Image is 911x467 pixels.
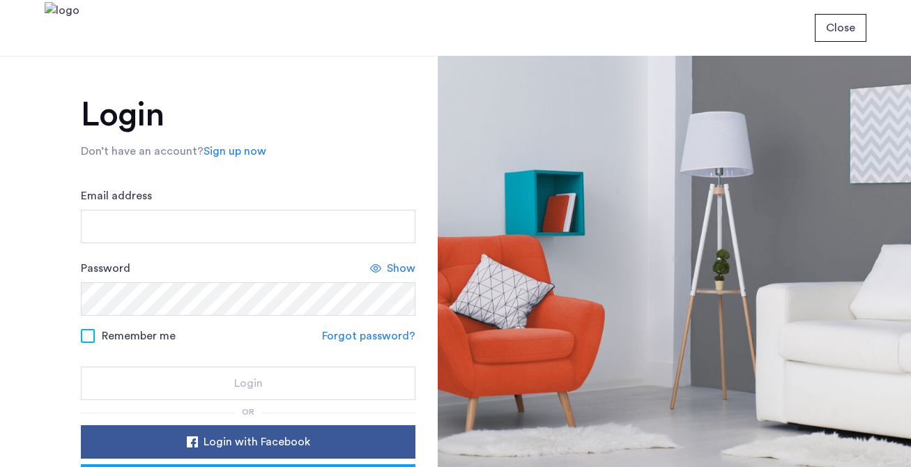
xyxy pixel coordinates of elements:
span: Login with Facebook [204,434,310,450]
span: or [242,408,254,416]
h1: Login [81,98,415,132]
button: button [81,425,415,459]
label: Password [81,260,130,277]
a: Sign up now [204,143,266,160]
span: Show [387,260,415,277]
span: Close [826,20,855,36]
button: button [815,14,866,42]
span: Don’t have an account? [81,146,204,157]
label: Email address [81,187,152,204]
span: Remember me [102,328,176,344]
span: Login [234,375,263,392]
img: logo [45,2,79,54]
button: button [81,367,415,400]
a: Forgot password? [322,328,415,344]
